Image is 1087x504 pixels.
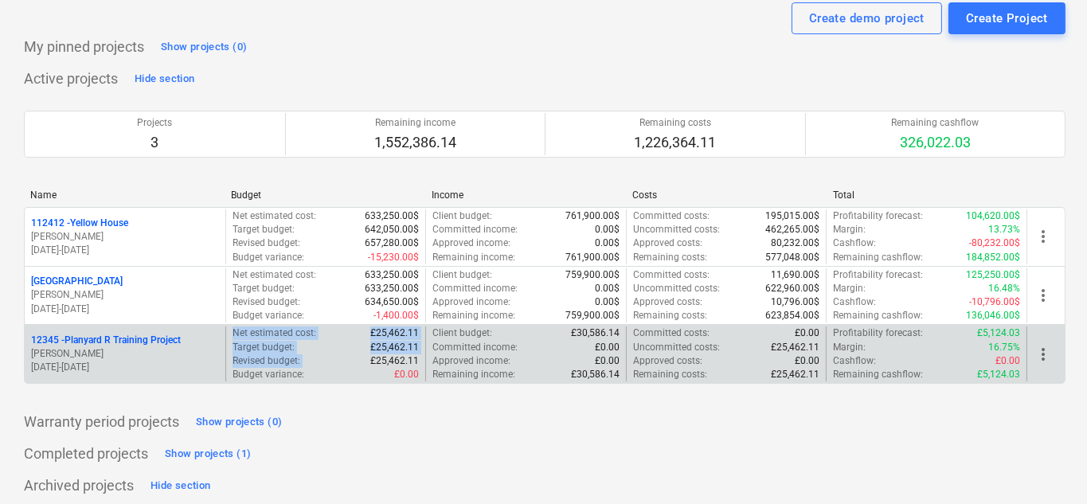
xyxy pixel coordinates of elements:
[833,326,923,340] p: Profitability forecast :
[595,236,620,250] p: 0.00$
[833,341,866,354] p: Margin :
[792,2,942,34] button: Create demo project
[31,275,123,288] p: [GEOGRAPHIC_DATA]
[977,368,1020,381] p: £5,124.03
[432,326,492,340] p: Client budget :
[633,282,720,295] p: Uncommitted costs :
[432,341,518,354] p: Committed income :
[233,341,295,354] p: Target budget :
[565,309,620,322] p: 759,900.00$
[833,354,876,368] p: Cashflow :
[432,309,515,322] p: Remaining income :
[147,473,214,498] button: Hide section
[633,309,707,322] p: Remaining costs :
[633,341,720,354] p: Uncommitted costs :
[31,230,219,244] p: [PERSON_NAME]
[833,309,923,322] p: Remaining cashflow :
[1007,428,1087,504] iframe: Chat Widget
[634,133,716,152] p: 1,226,364.11
[977,326,1020,340] p: £5,124.03
[31,361,219,374] p: [DATE] - [DATE]
[24,37,144,57] p: My pinned projects
[432,282,518,295] p: Committed income :
[571,326,620,340] p: £30,586.14
[31,334,219,374] div: 12345 -Planyard R Training Project[PERSON_NAME][DATE]-[DATE]
[31,288,219,302] p: [PERSON_NAME]
[833,223,866,236] p: Margin :
[633,326,710,340] p: Committed costs :
[966,309,1020,322] p: 136,046.00$
[31,217,219,257] div: 112412 -Yellow House[PERSON_NAME][DATE]-[DATE]
[432,236,510,250] p: Approved income :
[368,251,419,264] p: -15,230.00$
[833,209,923,223] p: Profitability forecast :
[995,354,1020,368] p: £0.00
[771,368,819,381] p: £25,462.11
[370,354,419,368] p: £25,462.11
[765,209,819,223] p: 195,015.00$
[233,282,295,295] p: Target budget :
[31,217,128,230] p: 112412 - Yellow House
[233,223,295,236] p: Target budget :
[394,368,419,381] p: £0.00
[365,236,419,250] p: 657,280.00$
[833,282,866,295] p: Margin :
[374,116,456,130] p: Remaining income
[432,189,620,201] div: Income
[771,295,819,309] p: 10,796.00$
[595,223,620,236] p: 0.00$
[231,189,419,201] div: Budget
[833,368,923,381] p: Remaining cashflow :
[891,133,979,152] p: 326,022.03
[432,223,518,236] p: Committed income :
[988,341,1020,354] p: 16.75%
[137,116,172,130] p: Projects
[373,309,419,322] p: -1,400.00$
[988,282,1020,295] p: 16.48%
[1034,286,1053,305] span: more_vert
[31,347,219,361] p: [PERSON_NAME]
[633,223,720,236] p: Uncommitted costs :
[365,295,419,309] p: 634,650.00$
[24,444,148,463] p: Completed projects
[966,251,1020,264] p: 184,852.00$
[771,268,819,282] p: 11,690.00$
[595,295,620,309] p: 0.00$
[833,251,923,264] p: Remaining cashflow :
[365,209,419,223] p: 633,250.00$
[765,251,819,264] p: 577,048.00$
[30,189,218,201] div: Name
[1034,345,1053,364] span: more_vert
[833,189,1021,201] div: Total
[771,341,819,354] p: £25,462.11
[161,38,247,57] div: Show projects (0)
[795,354,819,368] p: £0.00
[24,476,134,495] p: Archived projects
[633,209,710,223] p: Committed costs :
[365,223,419,236] p: 642,050.00$
[632,189,820,201] div: Costs
[432,209,492,223] p: Client budget :
[233,268,316,282] p: Net estimated cost :
[233,326,316,340] p: Net estimated cost :
[31,303,219,316] p: [DATE] - [DATE]
[809,8,925,29] div: Create demo project
[833,295,876,309] p: Cashflow :
[192,409,286,435] button: Show projects (0)
[765,223,819,236] p: 462,265.00$
[31,334,181,347] p: 12345 - Planyard R Training Project
[795,326,819,340] p: £0.00
[1034,227,1053,246] span: more_vert
[595,354,620,368] p: £0.00
[595,341,620,354] p: £0.00
[233,209,316,223] p: Net estimated cost :
[633,236,702,250] p: Approved costs :
[196,413,282,432] div: Show projects (0)
[432,354,510,368] p: Approved income :
[765,309,819,322] p: 623,854.00$
[233,368,304,381] p: Budget variance :
[432,368,515,381] p: Remaining income :
[771,236,819,250] p: 80,232.00$
[365,282,419,295] p: 633,250.00$
[131,66,198,92] button: Hide section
